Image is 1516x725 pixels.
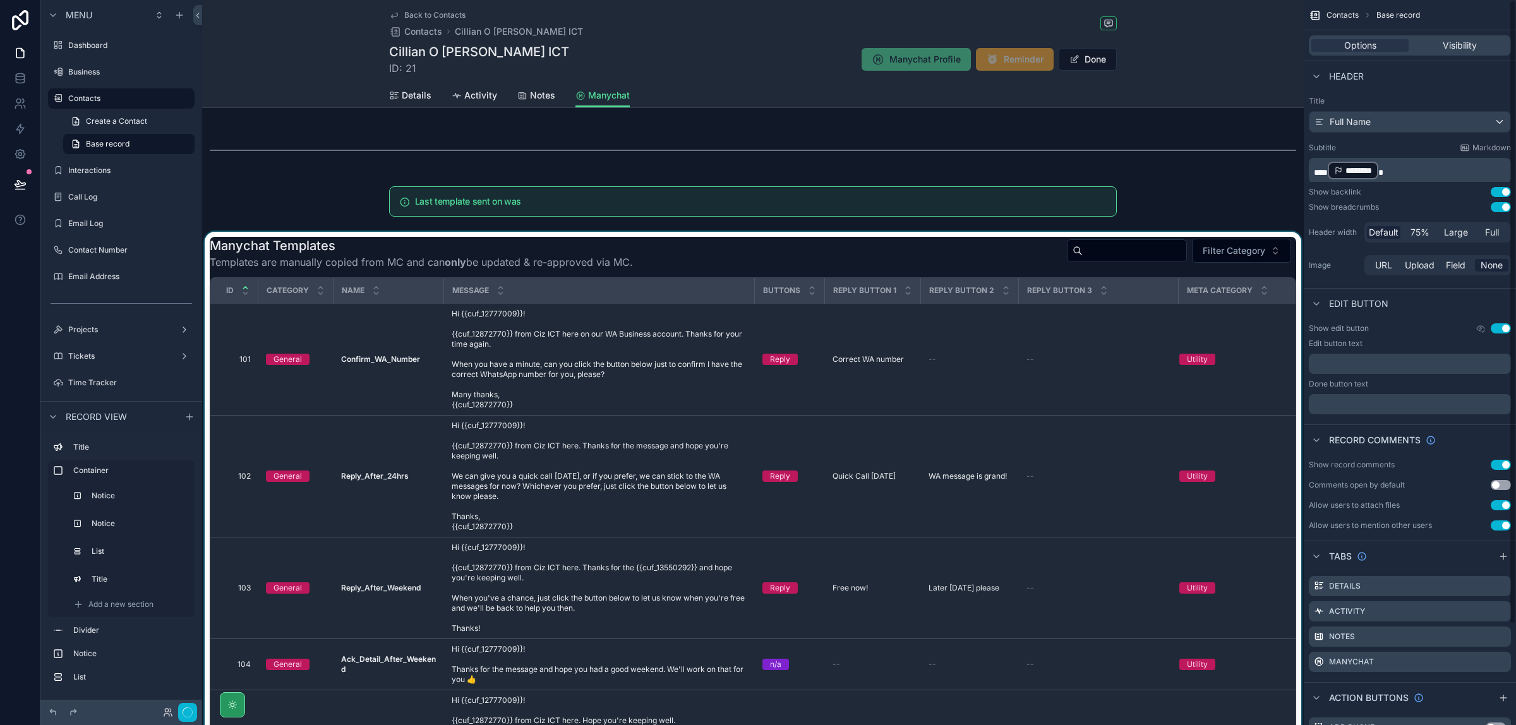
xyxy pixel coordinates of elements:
[1309,480,1405,490] div: Comments open by default
[48,373,195,393] a: Time Tracker
[1309,260,1359,270] label: Image
[68,378,192,388] label: Time Tracker
[73,625,189,635] label: Divider
[68,272,192,282] label: Email Address
[48,213,195,234] a: Email Log
[517,84,555,109] a: Notes
[66,9,92,21] span: Menu
[48,62,195,82] a: Business
[73,442,189,452] label: Title
[1329,692,1409,704] span: Action buttons
[763,285,800,296] span: Buttons
[48,187,195,207] a: Call Log
[1309,354,1511,374] div: scrollable content
[1309,394,1511,414] div: scrollable content
[1309,227,1359,237] label: Header width
[455,25,583,38] a: Cillian O [PERSON_NAME] ICT
[402,89,431,102] span: Details
[48,88,195,109] a: Contacts
[404,25,442,38] span: Contacts
[1309,379,1368,389] label: Done button text
[73,465,189,476] label: Container
[226,285,234,296] span: ID
[92,546,187,556] label: List
[1309,158,1511,182] div: scrollable content
[73,649,189,659] label: Notice
[1309,460,1395,470] div: Show record comments
[530,89,555,102] span: Notes
[389,25,442,38] a: Contacts
[68,192,192,202] label: Call Log
[92,574,187,584] label: Title
[48,240,195,260] a: Contact Number
[1326,10,1359,20] span: Contacts
[1472,143,1511,153] span: Markdown
[1330,116,1371,128] span: Full Name
[342,285,364,296] span: Name
[68,67,192,77] label: Business
[575,84,630,108] a: Manychat
[1309,202,1379,212] div: Show breadcrumbs
[464,89,497,102] span: Activity
[1446,259,1465,272] span: Field
[1309,96,1511,106] label: Title
[1481,259,1503,272] span: None
[588,89,630,102] span: Manychat
[1344,39,1376,52] span: Options
[1309,339,1363,349] label: Edit button text
[68,40,192,51] label: Dashboard
[68,93,187,104] label: Contacts
[389,43,569,61] h1: Cillian O [PERSON_NAME] ICT
[1329,632,1355,642] label: Notes
[1329,434,1421,446] span: Record comments
[68,351,174,361] label: Tickets
[1309,323,1369,333] label: Show edit button
[1375,259,1392,272] span: URL
[389,10,466,20] a: Back to Contacts
[1444,226,1468,239] span: Large
[92,518,187,529] label: Notice
[1187,285,1253,296] span: Meta Category
[63,134,195,154] a: Base record
[1460,143,1511,153] a: Markdown
[833,285,896,296] span: Reply Button 1
[66,410,127,423] span: Record view
[48,160,195,181] a: Interactions
[86,139,129,149] span: Base record
[267,285,309,296] span: Category
[1309,187,1361,197] div: Show backlink
[452,84,497,109] a: Activity
[68,325,174,335] label: Projects
[1027,285,1092,296] span: Reply Button 3
[1329,550,1352,563] span: Tabs
[389,84,431,109] a: Details
[1376,10,1420,20] span: Base record
[1405,259,1435,272] span: Upload
[1059,48,1117,71] button: Done
[48,320,195,340] a: Projects
[1329,70,1364,83] span: Header
[68,219,192,229] label: Email Log
[1329,297,1388,310] span: Edit button
[63,111,195,131] a: Create a Contact
[1329,581,1361,591] label: Details
[1309,520,1432,530] div: Allow users to mention other users
[1329,606,1365,616] label: Activity
[92,491,187,501] label: Notice
[1309,111,1511,133] button: Full Name
[1443,39,1477,52] span: Visibility
[68,165,192,176] label: Interactions
[40,431,202,700] div: scrollable content
[1485,226,1499,239] span: Full
[404,10,466,20] span: Back to Contacts
[48,35,195,56] a: Dashboard
[88,599,153,609] span: Add a new section
[86,116,147,126] span: Create a Contact
[48,346,195,366] a: Tickets
[1329,657,1374,667] label: Manychat
[1411,226,1429,239] span: 75%
[929,285,994,296] span: Reply Button 2
[1309,143,1336,153] label: Subtitle
[68,245,192,255] label: Contact Number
